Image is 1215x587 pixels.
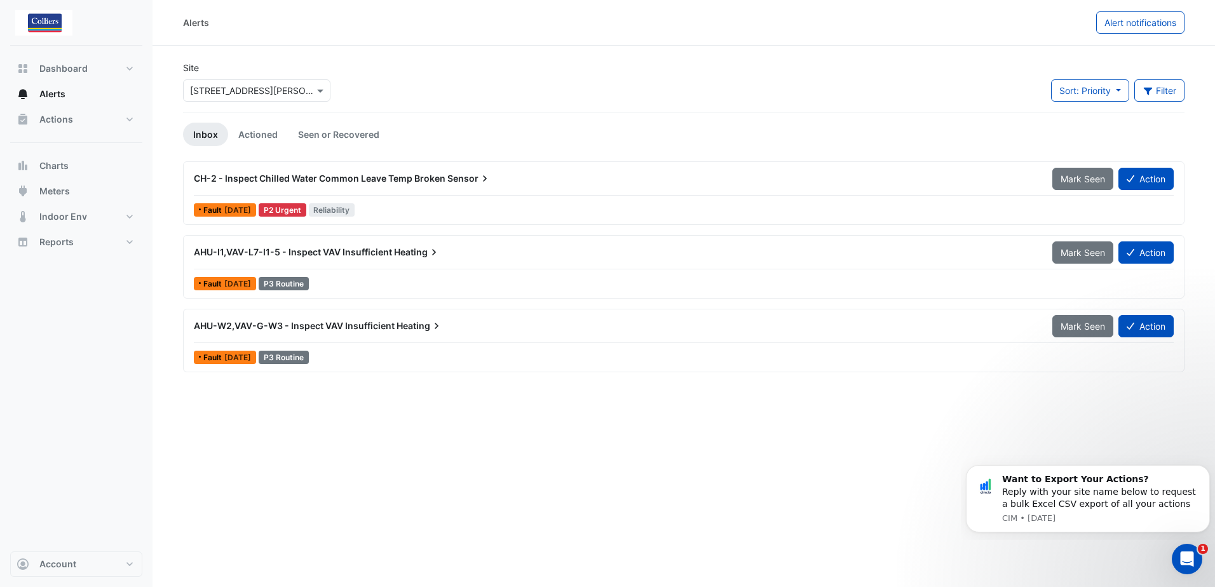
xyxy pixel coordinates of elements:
[10,107,142,132] button: Actions
[1118,168,1174,190] button: Action
[15,10,72,36] img: Company Logo
[39,210,87,223] span: Indoor Env
[17,236,29,248] app-icon: Reports
[224,353,251,362] span: Mon 22-Sep-2025 07:45 AEST
[447,172,491,185] span: Sensor
[17,210,29,223] app-icon: Indoor Env
[203,280,224,288] span: Fault
[1104,17,1176,28] span: Alert notifications
[203,354,224,361] span: Fault
[17,113,29,126] app-icon: Actions
[1198,544,1208,554] span: 1
[10,179,142,204] button: Meters
[397,320,443,332] span: Heating
[1052,168,1113,190] button: Mark Seen
[17,62,29,75] app-icon: Dashboard
[259,351,309,364] div: P3 Routine
[39,113,73,126] span: Actions
[1052,315,1113,337] button: Mark Seen
[228,123,288,146] a: Actioned
[1172,544,1202,574] iframe: Intercom live chat
[39,88,65,100] span: Alerts
[183,123,228,146] a: Inbox
[259,277,309,290] div: P3 Routine
[309,203,355,217] span: Reliability
[961,454,1215,540] iframe: Intercom notifications message
[288,123,390,146] a: Seen or Recovered
[203,206,224,214] span: Fault
[10,81,142,107] button: Alerts
[10,56,142,81] button: Dashboard
[10,204,142,229] button: Indoor Env
[1061,173,1105,184] span: Mark Seen
[1134,79,1185,102] button: Filter
[10,153,142,179] button: Charts
[17,185,29,198] app-icon: Meters
[1096,11,1184,34] button: Alert notifications
[17,88,29,100] app-icon: Alerts
[194,320,395,331] span: AHU-W2,VAV-G-W3 - Inspect VAV Insufficient
[1061,247,1105,258] span: Mark Seen
[39,236,74,248] span: Reports
[1051,79,1129,102] button: Sort: Priority
[1061,321,1105,332] span: Mark Seen
[183,61,199,74] label: Site
[10,551,142,577] button: Account
[1059,85,1111,96] span: Sort: Priority
[10,229,142,255] button: Reports
[17,159,29,172] app-icon: Charts
[39,558,76,570] span: Account
[194,246,392,257] span: AHU-I1,VAV-L7-I1-5 - Inspect VAV Insufficient
[259,203,306,217] div: P2 Urgent
[1118,315,1174,337] button: Action
[183,16,209,29] div: Alerts
[39,62,88,75] span: Dashboard
[224,205,251,215] span: Tue 16-Sep-2025 13:30 AEST
[194,173,445,184] span: CH-2 - Inspect Chilled Water Common Leave Temp Broken
[394,246,440,259] span: Heating
[1052,241,1113,264] button: Mark Seen
[224,279,251,288] span: Mon 22-Sep-2025 07:45 AEST
[39,159,69,172] span: Charts
[39,185,70,198] span: Meters
[1118,241,1174,264] button: Action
